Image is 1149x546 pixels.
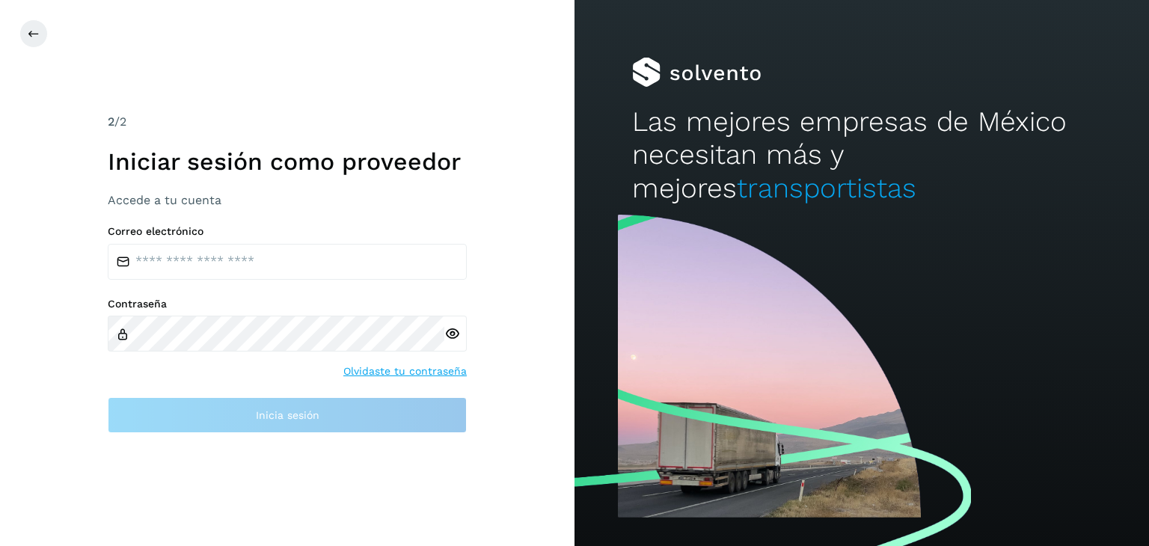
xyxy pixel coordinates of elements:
[108,397,467,433] button: Inicia sesión
[108,298,467,310] label: Contraseña
[737,172,916,204] span: transportistas
[108,193,467,207] h3: Accede a tu cuenta
[108,114,114,129] span: 2
[343,364,467,379] a: Olvidaste tu contraseña
[632,105,1091,205] h2: Las mejores empresas de México necesitan más y mejores
[108,147,467,176] h1: Iniciar sesión como proveedor
[108,225,467,238] label: Correo electrónico
[108,113,467,131] div: /2
[256,410,319,420] span: Inicia sesión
